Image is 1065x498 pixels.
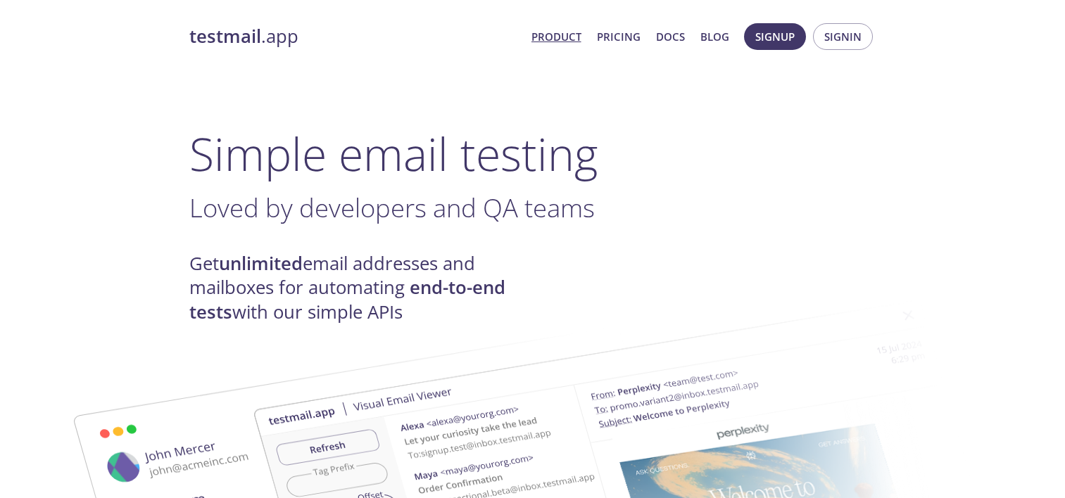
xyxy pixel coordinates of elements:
[189,252,533,324] h4: Get email addresses and mailboxes for automating with our simple APIs
[656,27,685,46] a: Docs
[531,27,581,46] a: Product
[755,27,795,46] span: Signup
[189,275,505,324] strong: end-to-end tests
[219,251,303,276] strong: unlimited
[824,27,862,46] span: Signin
[189,24,261,49] strong: testmail
[813,23,873,50] button: Signin
[700,27,729,46] a: Blog
[189,127,876,181] h1: Simple email testing
[597,27,641,46] a: Pricing
[744,23,806,50] button: Signup
[189,190,595,225] span: Loved by developers and QA teams
[189,25,520,49] a: testmail.app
